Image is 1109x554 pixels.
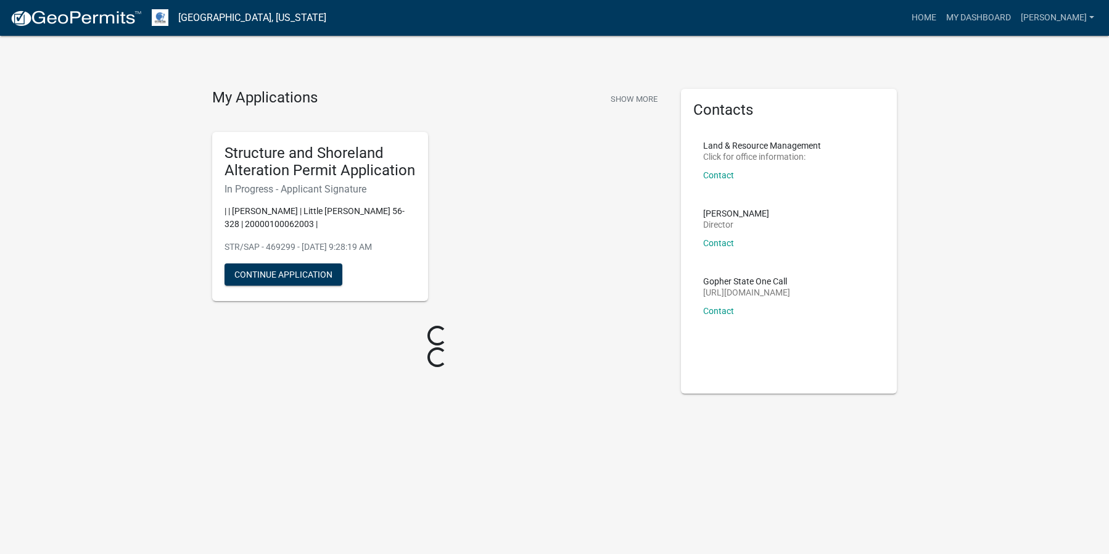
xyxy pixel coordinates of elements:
[703,306,734,316] a: Contact
[178,7,326,28] a: [GEOGRAPHIC_DATA], [US_STATE]
[693,101,884,119] h5: Contacts
[225,144,416,180] h5: Structure and Shoreland Alteration Permit Application
[703,141,821,150] p: Land & Resource Management
[703,170,734,180] a: Contact
[212,89,318,107] h4: My Applications
[225,241,416,254] p: STR/SAP - 469299 - [DATE] 9:28:19 AM
[225,205,416,231] p: | | [PERSON_NAME] | Little [PERSON_NAME] 56-328 | 20000100062003 |
[703,152,821,161] p: Click for office information:
[941,6,1016,30] a: My Dashboard
[703,288,790,297] p: [URL][DOMAIN_NAME]
[225,183,416,195] h6: In Progress - Applicant Signature
[703,238,734,248] a: Contact
[152,9,168,26] img: Otter Tail County, Minnesota
[1016,6,1099,30] a: [PERSON_NAME]
[703,209,769,218] p: [PERSON_NAME]
[703,277,790,286] p: Gopher State One Call
[225,263,342,286] button: Continue Application
[703,220,769,229] p: Director
[907,6,941,30] a: Home
[606,89,662,109] button: Show More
